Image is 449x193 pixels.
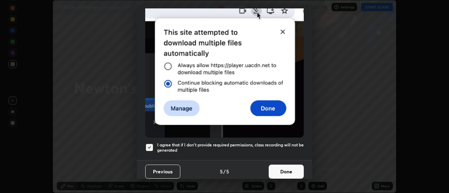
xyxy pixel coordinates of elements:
h4: 5 [226,168,229,175]
h4: / [223,168,226,175]
h4: 5 [220,168,223,175]
button: Previous [145,165,180,179]
button: Done [269,165,304,179]
h5: I agree that if I don't provide required permissions, class recording will not be generated [157,142,304,153]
